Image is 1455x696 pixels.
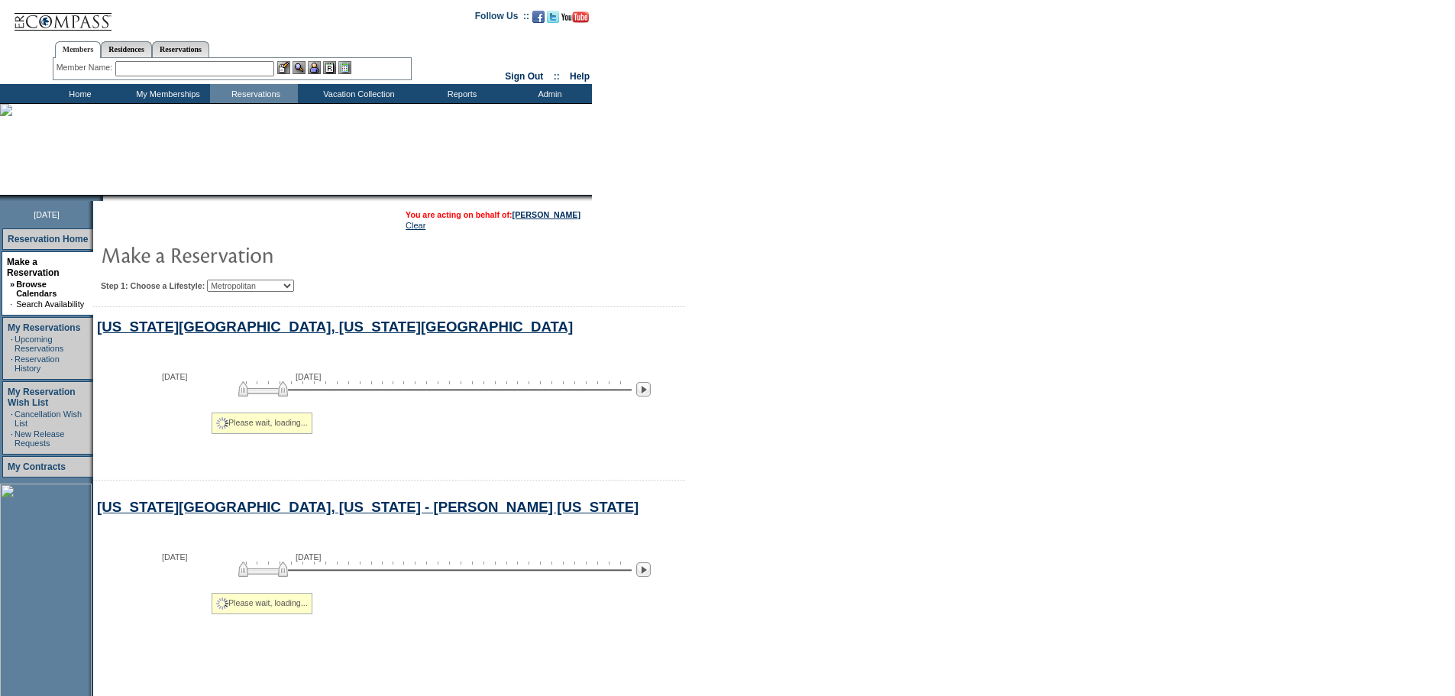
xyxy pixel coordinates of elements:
img: Reservations [323,61,336,74]
a: My Reservation Wish List [8,387,76,408]
a: Cancellation Wish List [15,410,82,428]
div: Member Name: [57,61,115,74]
span: [DATE] [296,372,322,381]
a: [US_STATE][GEOGRAPHIC_DATA], [US_STATE] - [PERSON_NAME] [US_STATE] [97,499,639,515]
img: pgTtlMakeReservation.gif [101,239,406,270]
b: » [10,280,15,289]
a: My Reservations [8,322,80,333]
span: [DATE] [162,552,188,562]
td: Reservations [210,84,298,103]
a: Browse Calendars [16,280,57,298]
b: Step 1: Choose a Lifestyle: [101,281,205,290]
td: · [11,335,13,353]
td: · [11,429,13,448]
a: Become our fan on Facebook [532,15,545,24]
span: :: [554,71,560,82]
img: Follow us on Twitter [547,11,559,23]
img: Next [636,382,651,397]
a: Upcoming Reservations [15,335,63,353]
img: spinner2.gif [216,417,228,429]
td: Follow Us :: [475,9,529,28]
a: My Contracts [8,461,66,472]
a: New Release Requests [15,429,64,448]
a: [US_STATE][GEOGRAPHIC_DATA], [US_STATE][GEOGRAPHIC_DATA] [97,319,573,335]
td: · [10,299,15,309]
td: My Memberships [122,84,210,103]
span: [DATE] [296,552,322,562]
a: Follow us on Twitter [547,15,559,24]
img: Next [636,562,651,577]
a: Sign Out [505,71,543,82]
td: Reports [416,84,504,103]
a: [PERSON_NAME] [512,210,580,219]
span: [DATE] [34,210,60,219]
span: [DATE] [162,372,188,381]
div: Please wait, loading... [212,593,312,614]
img: b_edit.gif [277,61,290,74]
a: Reservation Home [8,234,88,244]
img: View [293,61,306,74]
img: blank.gif [103,195,105,201]
img: Become our fan on Facebook [532,11,545,23]
a: Make a Reservation [7,257,60,278]
td: · [11,354,13,373]
td: · [11,410,13,428]
a: Search Availability [16,299,84,309]
a: Help [570,71,590,82]
img: Impersonate [308,61,321,74]
a: Clear [406,221,425,230]
td: Vacation Collection [298,84,416,103]
a: Members [55,41,102,58]
a: Residences [101,41,152,57]
a: Reservation History [15,354,60,373]
a: Reservations [152,41,209,57]
span: You are acting on behalf of: [406,210,580,219]
img: b_calculator.gif [338,61,351,74]
img: spinner2.gif [216,597,228,610]
a: Subscribe to our YouTube Channel [561,15,589,24]
img: promoShadowLeftCorner.gif [98,195,103,201]
td: Home [34,84,122,103]
div: Please wait, loading... [212,413,312,434]
img: Subscribe to our YouTube Channel [561,11,589,23]
td: Admin [504,84,592,103]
